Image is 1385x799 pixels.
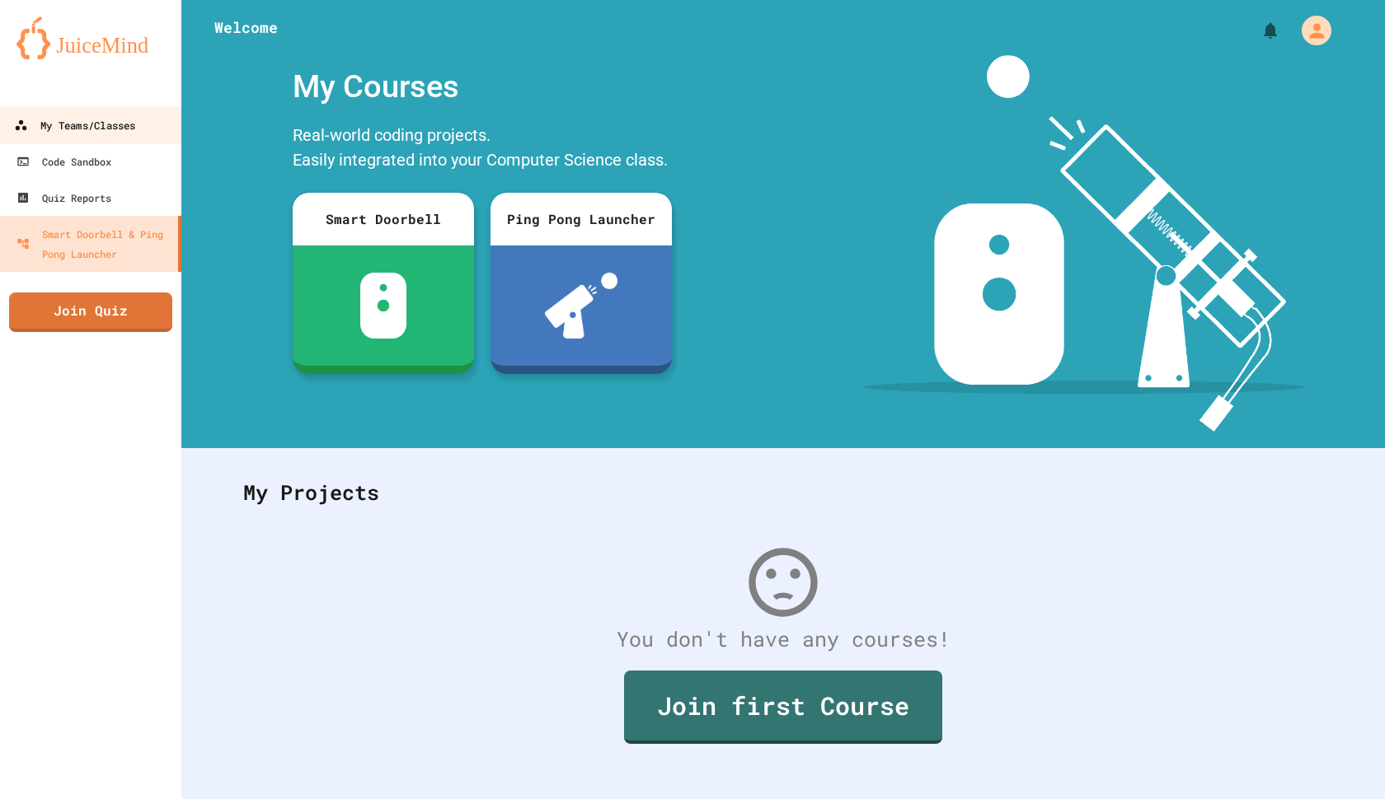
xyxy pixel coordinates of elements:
div: My Projects [227,460,1340,525]
div: Smart Doorbell [293,193,474,245]
img: ppl-with-ball.png [545,273,618,339]
a: Join first Course [624,671,942,744]
div: My Account [1284,12,1336,49]
img: banner-image-my-projects.png [863,55,1305,432]
a: Join Quiz [9,292,172,332]
div: My Notifications [1230,16,1284,44]
div: Quiz Reports [16,188,111,208]
div: You don't have any courses! [227,624,1340,655]
div: My Courses [284,55,680,119]
div: Real-world coding projects. Easily integrated into your Computer Science class. [284,119,680,180]
div: Smart Doorbell & Ping Pong Launcher [16,224,171,264]
div: Ping Pong Launcher [491,193,672,245]
img: sdb-white.svg [360,273,407,339]
div: Code Sandbox [16,152,111,171]
img: logo-orange.svg [16,16,165,59]
div: My Teams/Classes [14,115,135,136]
